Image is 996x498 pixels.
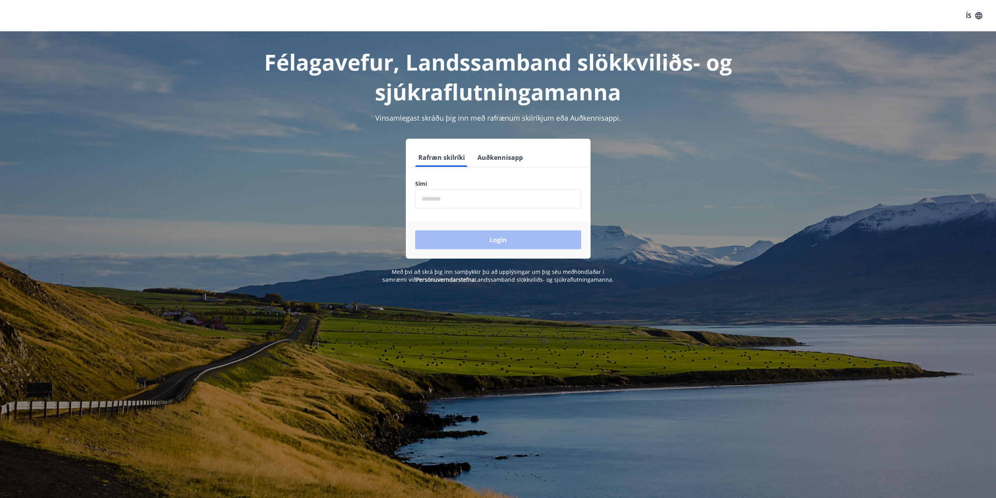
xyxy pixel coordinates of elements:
span: Vinsamlegast skráðu þig inn með rafrænum skilríkjum eða Auðkennisappi. [375,113,621,123]
button: Auðkennisapp [474,148,526,167]
label: Sími [415,180,581,188]
button: Rafræn skilríki [415,148,468,167]
button: ÍS [962,9,987,23]
span: Með því að skrá þig inn samþykkir þú að upplýsingar um þig séu meðhöndlaðar í samræmi við Landssa... [382,268,614,283]
h1: Félagavefur, Landssamband slökkviliðs- og sjúkraflutningamanna [226,47,771,107]
a: Persónuverndarstefna [416,276,475,283]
